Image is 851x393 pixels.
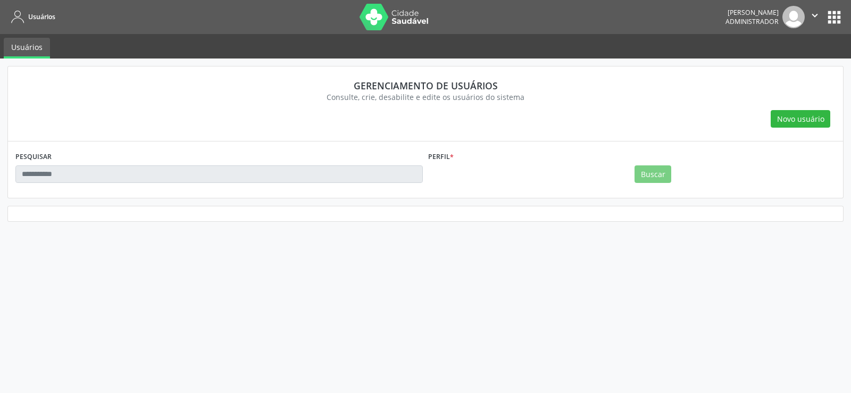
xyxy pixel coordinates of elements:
[771,110,830,128] button: Novo usuário
[782,6,805,28] img: img
[725,17,779,26] span: Administrador
[725,8,779,17] div: [PERSON_NAME]
[809,10,821,21] i: 
[28,12,55,21] span: Usuários
[7,8,55,26] a: Usuários
[4,38,50,58] a: Usuários
[23,80,828,91] div: Gerenciamento de usuários
[825,8,844,27] button: apps
[777,113,824,124] span: Novo usuário
[428,149,454,165] label: Perfil
[15,149,52,165] label: PESQUISAR
[635,165,671,183] button: Buscar
[23,91,828,103] div: Consulte, crie, desabilite e edite os usuários do sistema
[805,6,825,28] button: 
